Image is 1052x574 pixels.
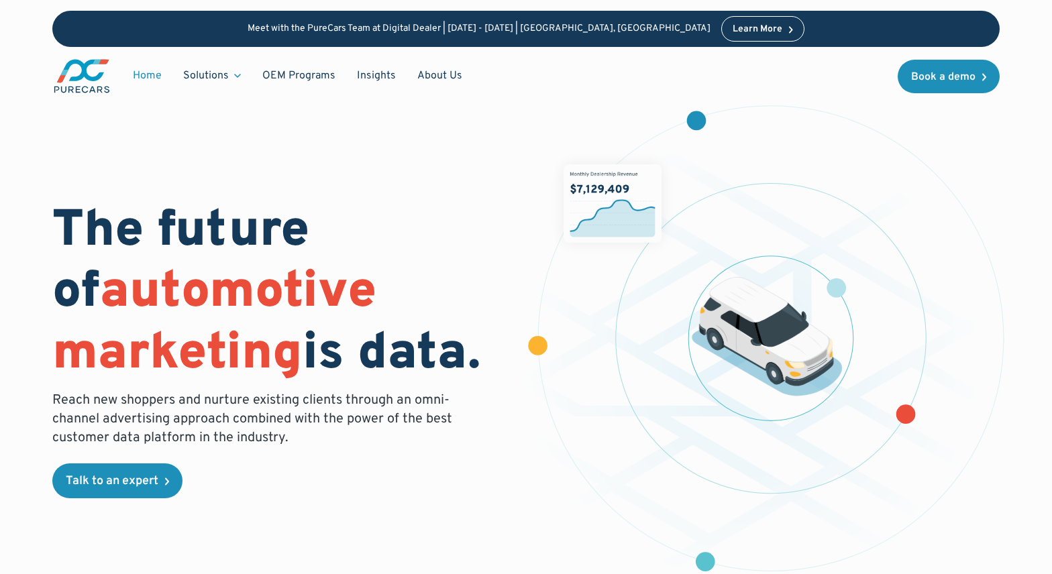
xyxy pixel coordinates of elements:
div: Talk to an expert [66,475,158,487]
div: Book a demo [911,72,976,82]
a: Learn More [721,16,804,42]
img: illustration of a vehicle [692,277,843,396]
img: chart showing monthly dealership revenue of $7m [564,164,662,242]
a: main [52,58,111,95]
p: Meet with the PureCars Team at Digital Dealer | [DATE] - [DATE] | [GEOGRAPHIC_DATA], [GEOGRAPHIC_... [248,23,711,35]
div: Solutions [183,68,229,83]
span: automotive marketing [52,261,376,386]
a: About Us [407,63,473,89]
div: Solutions [172,63,252,89]
p: Reach new shoppers and nurture existing clients through an omni-channel advertising approach comb... [52,391,460,447]
div: Learn More [733,25,782,34]
a: Insights [346,63,407,89]
a: OEM Programs [252,63,346,89]
a: Talk to an expert [52,463,182,498]
img: purecars logo [52,58,111,95]
a: Home [122,63,172,89]
a: Book a demo [898,60,1000,93]
h1: The future of is data. [52,202,510,386]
